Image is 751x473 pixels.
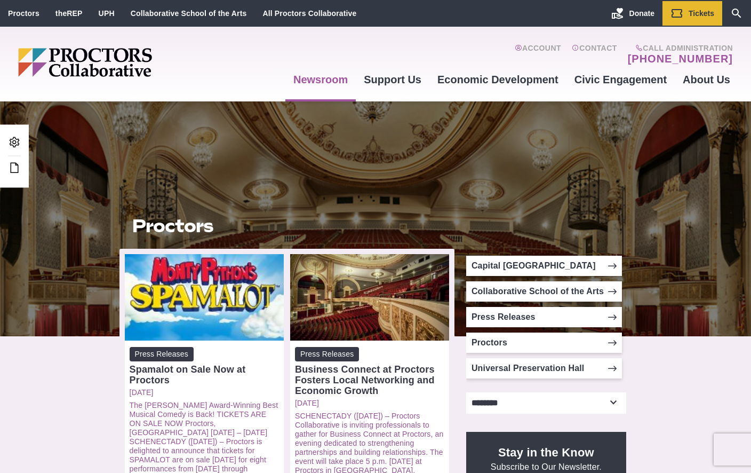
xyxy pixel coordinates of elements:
a: Edit this Post/Page [5,159,23,179]
a: Proctors [466,333,622,353]
span: Call Administration [625,44,733,52]
a: Collaborative School of the Arts [131,9,247,18]
img: Proctors logo [18,48,234,77]
a: Universal Preservation Hall [466,358,622,379]
div: Business Connect at Proctors Fosters Local Networking and Economic Growth [295,364,444,396]
h1: Proctors [132,216,442,236]
a: [DATE] [130,388,279,397]
a: Press Releases Spamalot on Sale Now at Proctors [130,347,279,385]
strong: Stay in the Know [498,446,594,459]
a: Civic Engagement [566,65,675,94]
div: Spamalot on Sale Now at Proctors [130,364,279,385]
a: Search [722,1,751,26]
a: Contact [572,44,617,65]
a: Admin Area [5,133,23,153]
p: Subscribe to Our Newsletter. [479,445,613,472]
a: Donate [603,1,662,26]
span: Press Releases [295,347,359,361]
a: About Us [675,65,738,94]
a: Tickets [662,1,722,26]
a: [PHONE_NUMBER] [628,52,733,65]
a: All Proctors Collaborative [262,9,356,18]
a: Economic Development [429,65,566,94]
a: Capital [GEOGRAPHIC_DATA] [466,256,622,276]
a: Proctors [8,9,39,18]
a: Press Releases [466,307,622,327]
select: Select category [466,392,626,414]
span: Press Releases [130,347,194,361]
a: theREP [55,9,83,18]
a: UPH [99,9,115,18]
span: Donate [629,9,654,18]
a: Press Releases Business Connect at Proctors Fosters Local Networking and Economic Growth [295,347,444,396]
a: Newsroom [285,65,356,94]
a: Account [515,44,561,65]
span: Tickets [689,9,714,18]
a: Support Us [356,65,429,94]
a: Collaborative School of the Arts [466,281,622,302]
a: [DATE] [295,399,444,408]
